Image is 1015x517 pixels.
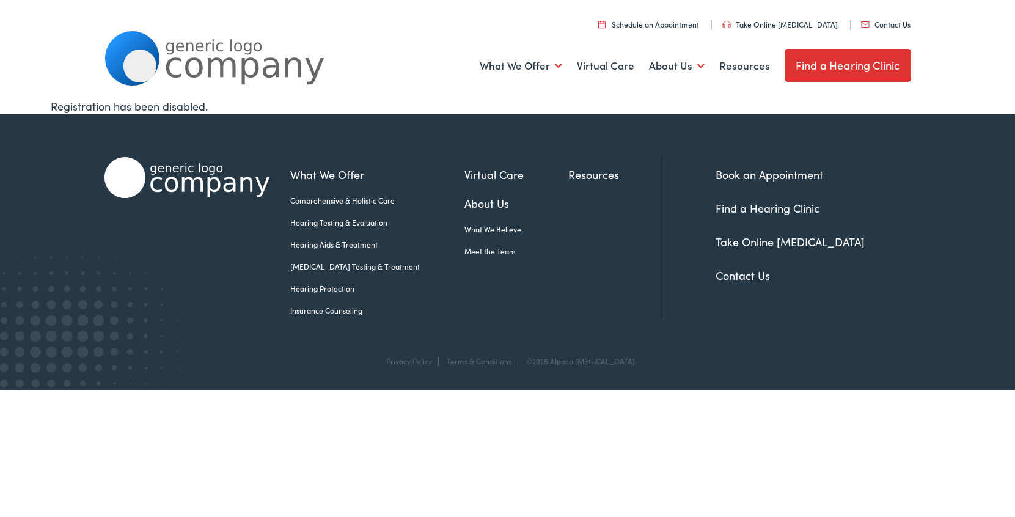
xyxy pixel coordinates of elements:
a: Virtual Care [577,43,634,89]
a: Book an Appointment [716,167,823,182]
a: Terms & Conditions [447,356,511,366]
a: Contact Us [716,268,770,283]
a: What We Offer [480,43,562,89]
a: Find a Hearing Clinic [785,49,911,82]
a: Hearing Protection [290,283,464,294]
a: What We Offer [290,166,464,183]
a: Take Online [MEDICAL_DATA] [722,19,838,29]
a: Insurance Counseling [290,305,464,316]
a: About Us [649,43,705,89]
a: Privacy Policy [386,356,432,366]
a: What We Believe [464,224,568,235]
a: [MEDICAL_DATA] Testing & Treatment [290,261,464,272]
a: Hearing Testing & Evaluation [290,217,464,228]
a: Virtual Care [464,166,568,183]
a: Schedule an Appointment [598,19,699,29]
a: Resources [719,43,770,89]
div: Registration has been disabled. [51,98,964,114]
a: About Us [464,195,568,211]
img: utility icon [598,20,606,28]
a: Resources [568,166,664,183]
a: Comprehensive & Holistic Care [290,195,464,206]
a: Meet the Team [464,246,568,257]
a: Take Online [MEDICAL_DATA] [716,234,865,249]
img: utility icon [861,21,870,28]
img: utility icon [722,21,731,28]
a: Contact Us [861,19,911,29]
a: Find a Hearing Clinic [716,200,819,216]
img: Alpaca Audiology [104,157,269,198]
div: ©2025 Alpaca [MEDICAL_DATA] [520,357,635,365]
a: Hearing Aids & Treatment [290,239,464,250]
